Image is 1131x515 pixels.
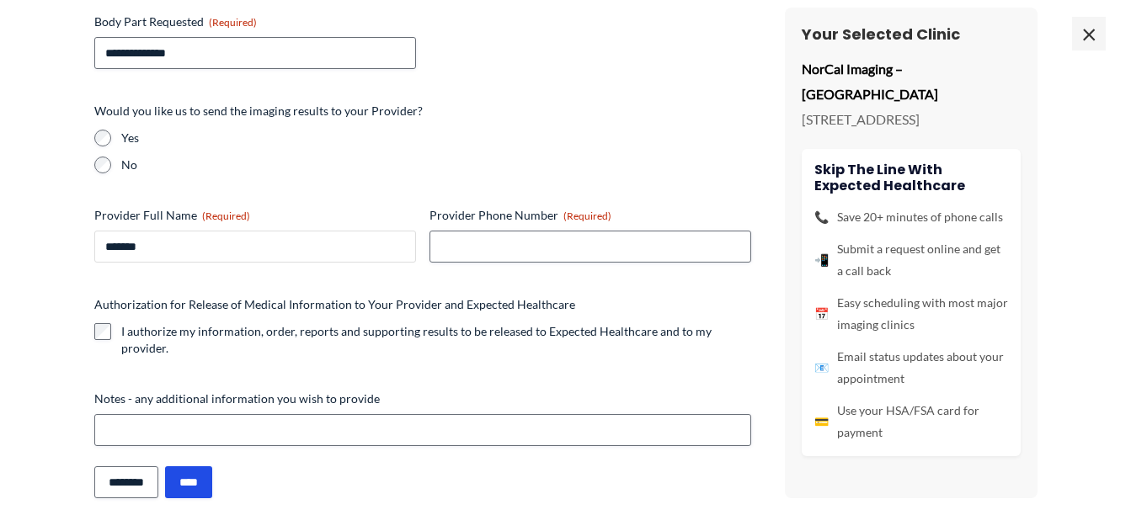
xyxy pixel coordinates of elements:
legend: Authorization for Release of Medical Information to Your Provider and Expected Healthcare [94,296,575,313]
p: [STREET_ADDRESS] [802,107,1021,132]
li: Easy scheduling with most major imaging clinics [814,292,1008,336]
h4: Skip the line with Expected Healthcare [814,161,1008,193]
label: Notes - any additional information you wish to provide [94,390,751,407]
span: 📧 [814,357,829,379]
span: 📲 [814,249,829,271]
li: Email status updates about your appointment [814,346,1008,390]
span: 📞 [814,206,829,228]
span: 📅 [814,303,829,325]
h3: Your Selected Clinic [802,24,1021,44]
label: Yes [121,130,751,146]
label: No [121,157,751,173]
span: (Required) [563,210,611,222]
span: 💳 [814,411,829,433]
span: (Required) [209,16,257,29]
li: Submit a request online and get a call back [814,238,1008,282]
legend: Would you like us to send the imaging results to your Provider? [94,103,423,119]
li: Save 20+ minutes of phone calls [814,206,1008,228]
label: Provider Full Name [94,207,416,224]
li: Use your HSA/FSA card for payment [814,400,1008,443]
span: (Required) [202,210,250,222]
p: NorCal Imaging – [GEOGRAPHIC_DATA] [802,56,1021,106]
span: × [1072,17,1106,50]
label: I authorize my information, order, reports and supporting results to be released to Expected Heal... [121,323,751,357]
label: Provider Phone Number [429,207,751,224]
label: Body Part Requested [94,13,416,30]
